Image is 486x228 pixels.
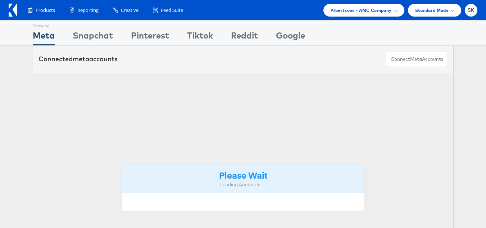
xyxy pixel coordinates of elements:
[219,169,267,181] strong: Please Wait
[73,55,89,63] span: meta
[33,21,55,29] div: Showing
[415,6,449,14] span: Standard Mode
[187,29,213,45] div: Tiktok
[131,29,169,45] div: Pinterest
[77,7,99,14] span: Reporting
[276,29,305,45] div: Google
[127,181,359,188] div: Loading Accounts ....
[38,54,118,64] div: Connected accounts
[33,29,55,45] div: Meta
[386,51,448,67] button: ConnectmetaAccounts
[331,6,391,14] span: Albertsons - AMC Company
[121,7,138,14] span: Creative
[36,7,55,14] span: Products
[73,29,113,45] div: Snapchat
[410,56,422,63] span: meta
[468,8,474,13] span: SK
[161,7,183,14] span: Feed Suite
[231,29,258,45] div: Reddit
